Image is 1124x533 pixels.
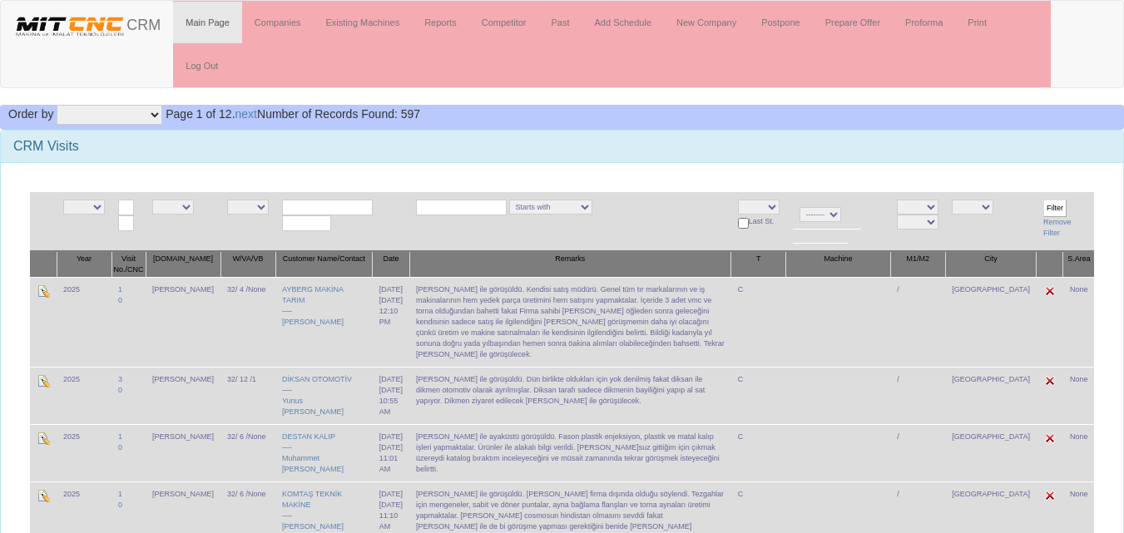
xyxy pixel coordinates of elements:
[57,251,111,278] th: Year
[731,192,786,251] td: Last St.
[890,424,945,481] td: /
[118,375,122,383] a: 3
[379,500,403,532] div: [DATE] 11:10 AM
[1043,432,1057,445] img: Edit
[409,277,731,367] td: [PERSON_NAME] ile görüşüldü. Kendisi satış müdürü. Genel tüm tır markalarının ve iş makinalarının...
[282,432,335,441] a: DESTAN KALIP
[173,2,242,43] a: Main Page
[275,367,373,424] td: ----
[13,13,126,38] img: header.png
[111,251,146,278] th: Visit No./CNC
[173,45,230,86] a: Log Out
[282,397,344,416] a: Yunus [PERSON_NAME]
[118,443,122,452] a: 0
[1063,251,1095,278] th: S.Area
[146,251,220,278] th: [DOMAIN_NAME]
[945,277,1037,367] td: [GEOGRAPHIC_DATA]
[538,2,582,43] a: Past
[314,2,413,43] a: Existing Machines
[379,295,403,328] div: [DATE] 12:10 PM
[731,367,786,424] td: C
[146,277,220,367] td: [PERSON_NAME]
[275,424,373,481] td: ----
[220,424,275,481] td: 32/ 6 /None
[373,424,409,481] td: [DATE]
[37,489,50,502] img: Edit
[373,277,409,367] td: [DATE]
[469,2,539,43] a: Competitor
[1043,374,1057,387] img: Edit
[146,367,220,424] td: [PERSON_NAME]
[118,432,122,441] a: 1
[57,367,111,424] td: 2025
[945,424,1037,481] td: [GEOGRAPHIC_DATA]
[275,251,373,278] th: Customer Name/Contact
[282,375,352,383] a: DİKSAN OTOMOTİV
[220,367,275,424] td: 32/ 12 /1
[373,367,409,424] td: [DATE]
[57,424,111,481] td: 2025
[945,251,1037,278] th: City
[220,251,275,278] th: W/VA/VB
[813,2,893,43] a: Prepare Offer
[282,522,344,531] a: [PERSON_NAME]
[1,1,173,42] a: CRM
[786,251,891,278] th: Machine
[282,318,344,326] a: [PERSON_NAME]
[118,386,122,394] a: 0
[118,296,122,304] a: 0
[235,107,257,121] a: next
[118,285,122,294] a: 1
[379,442,403,475] div: [DATE] 11:01 AM
[890,277,945,367] td: /
[409,251,731,278] th: Remarks
[37,374,50,387] img: Edit
[749,2,812,43] a: Postpone
[13,139,1111,154] h3: CRM Visits
[220,277,275,367] td: 32/ 4 /None
[282,285,343,304] a: AYBERG MAKİNA TARIM
[242,2,314,43] a: Companies
[890,367,945,424] td: /
[409,367,731,424] td: [PERSON_NAME] ile görüşüldü. Dün birlikte oldukları için yok denilmiş fakat diksan ile dikmen oto...
[1043,489,1057,502] img: Edit
[412,2,469,43] a: Reports
[373,251,409,278] th: Date
[1043,284,1057,298] img: Edit
[731,277,786,367] td: C
[37,284,50,298] img: Edit
[1063,277,1095,367] td: None
[275,277,373,367] td: ----
[1043,200,1067,217] input: Filter
[582,2,665,43] a: Add Schedule
[118,501,122,509] a: 0
[893,2,955,43] a: Proforma
[146,424,220,481] td: [PERSON_NAME]
[282,454,344,473] a: Muhammet [PERSON_NAME]
[57,277,111,367] td: 2025
[282,490,342,509] a: KOMTAŞ TEKNİK MAKİNE
[1043,218,1072,237] a: Remove Filter
[166,107,420,121] span: Number of Records Found: 597
[664,2,749,43] a: New Company
[890,251,945,278] th: M1/M2
[955,2,999,43] a: Print
[945,367,1037,424] td: [GEOGRAPHIC_DATA]
[1063,367,1095,424] td: None
[37,432,50,445] img: Edit
[409,424,731,481] td: [PERSON_NAME] ile ayaküstü görüşüldü. Fason plastik enjeksiyon, plastik ve matal kalıp işleri yap...
[118,490,122,498] a: 1
[731,251,786,278] th: T
[379,385,403,417] div: [DATE] 10:55 AM
[166,107,235,121] span: Page 1 of 12.
[1063,424,1095,481] td: None
[731,424,786,481] td: C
